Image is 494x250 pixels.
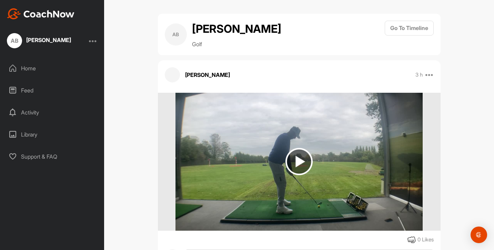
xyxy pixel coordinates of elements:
[4,104,101,121] div: Activity
[4,126,101,143] div: Library
[4,82,101,99] div: Feed
[192,40,281,48] p: Golf
[417,236,434,244] div: 0 Likes
[4,148,101,165] div: Support & FAQ
[7,8,74,19] img: CoachNow
[385,21,434,36] button: Go To Timeline
[26,37,71,43] div: [PERSON_NAME]
[285,148,313,175] img: play
[385,21,434,48] a: Go To Timeline
[165,23,187,46] div: AB
[175,93,423,231] img: media
[7,33,22,48] div: AB
[471,227,487,243] div: Open Intercom Messenger
[192,21,281,37] h2: [PERSON_NAME]
[4,60,101,77] div: Home
[415,71,423,78] p: 3 h
[185,71,230,79] p: [PERSON_NAME]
